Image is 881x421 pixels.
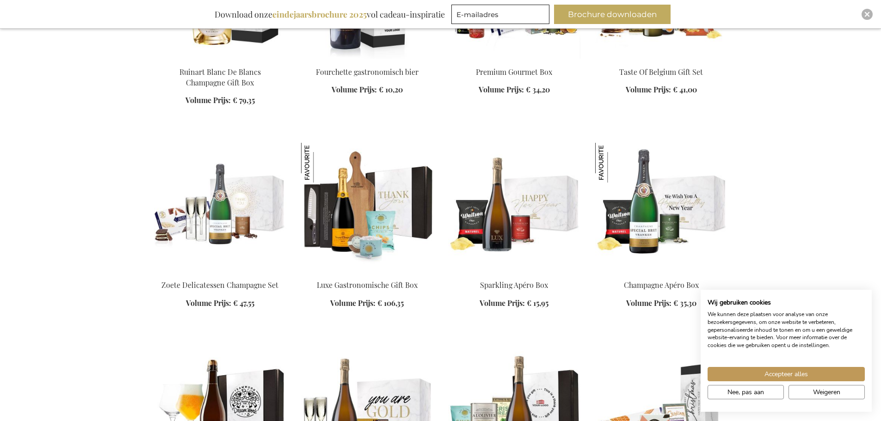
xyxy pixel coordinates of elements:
[708,367,865,381] button: Accepteer alle cookies
[619,67,703,77] a: Taste Of Belgium Gift Set
[448,268,580,277] a: Sparkling Apero Box
[332,85,377,94] span: Volume Prijs:
[161,280,278,290] a: Zoete Delicatessen Champagne Set
[595,55,727,64] a: Taste Of Belgium Gift Set
[595,268,727,277] a: Champagne Apéro Box Champagne Apéro Box
[708,299,865,307] h2: Wij gebruiken cookies
[789,385,865,399] button: Alle cookies weigeren
[233,95,255,105] span: € 79,35
[673,85,697,94] span: € 41,00
[624,280,699,290] a: Champagne Apéro Box
[301,268,433,277] a: Luxury Culinary Gift Box Luxe Gastronomische Gift Box
[813,387,840,397] span: Weigeren
[480,298,548,309] a: Volume Prijs: € 15,95
[185,95,255,106] a: Volume Prijs: € 79,35
[272,9,367,20] b: eindejaarsbrochure 2025
[626,85,697,95] a: Volume Prijs: € 41,00
[316,67,419,77] a: Fourchette gastronomisch bier
[862,9,873,20] div: Close
[379,85,403,94] span: € 10,20
[764,369,808,379] span: Accepteer alles
[864,12,870,17] img: Close
[480,280,548,290] a: Sparkling Apéro Box
[179,67,261,87] a: Ruinart Blanc De Blancs Champagne Gift Box
[480,298,525,308] span: Volume Prijs:
[332,85,403,95] a: Volume Prijs: € 10,20
[186,298,254,309] a: Volume Prijs: € 47,55
[708,385,784,399] button: Pas cookie voorkeuren aan
[185,95,231,105] span: Volume Prijs:
[448,143,580,272] img: Sparkling Apero Box
[626,298,696,309] a: Volume Prijs: € 35,30
[154,55,286,64] a: Ruinart Blanc De Blancs Champagne Gift Box
[727,387,764,397] span: Nee, pas aan
[626,85,671,94] span: Volume Prijs:
[451,5,552,27] form: marketing offers and promotions
[233,298,254,308] span: € 47,55
[626,298,672,308] span: Volume Prijs:
[301,55,433,64] a: Fourchette beer 75 cl
[330,298,404,309] a: Volume Prijs: € 106,35
[154,143,286,272] img: Sweet Delights Champagne Set
[377,298,404,308] span: € 106,35
[673,298,696,308] span: € 35,30
[451,5,549,24] input: E-mailadres
[708,311,865,349] p: We kunnen deze plaatsen voor analyse van onze bezoekersgegevens, om onze website te verbeteren, g...
[554,5,671,24] button: Brochure downloaden
[186,298,231,308] span: Volume Prijs:
[210,5,449,24] div: Download onze vol cadeau-inspiratie
[301,143,433,272] img: Luxury Culinary Gift Box
[527,298,548,308] span: € 15,95
[317,280,418,290] a: Luxe Gastronomische Gift Box
[301,143,341,183] img: Luxe Gastronomische Gift Box
[595,143,727,272] img: Champagne Apéro Box
[154,268,286,277] a: Sweet Delights Champagne Set
[595,143,635,183] img: Champagne Apéro Box
[330,298,376,308] span: Volume Prijs:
